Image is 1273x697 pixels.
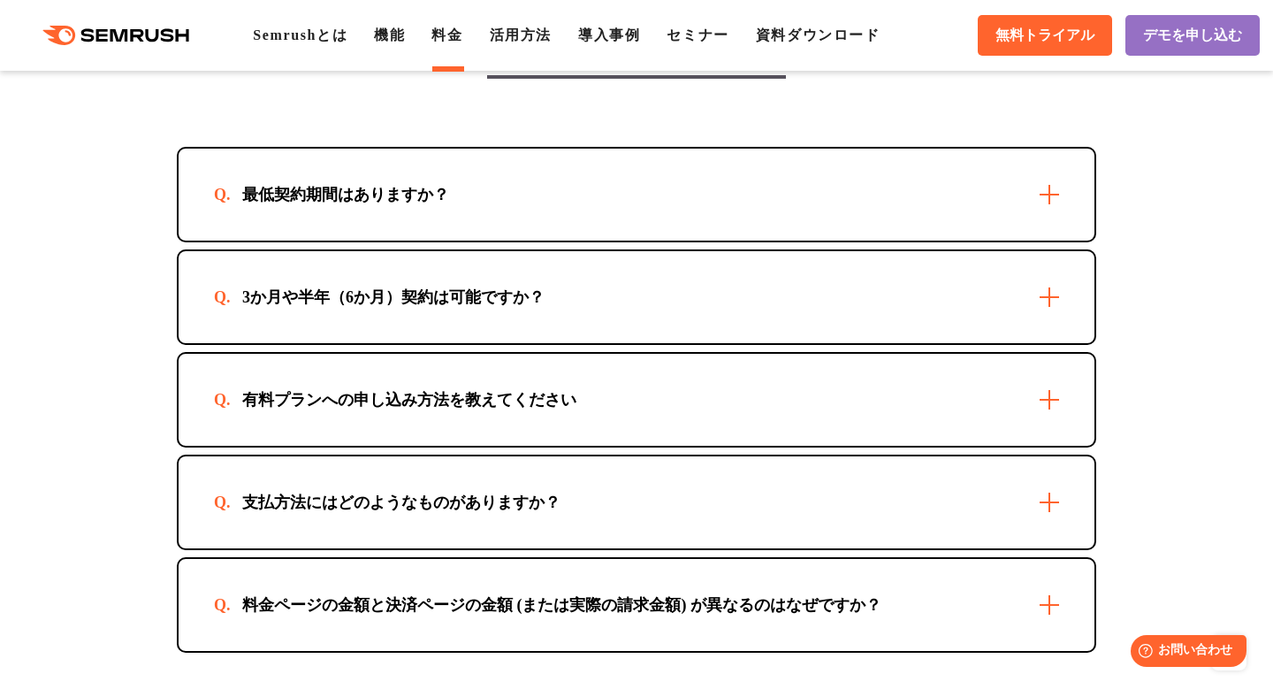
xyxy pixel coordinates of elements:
[374,27,405,42] a: 機能
[490,27,552,42] a: 活用方法
[978,15,1112,56] a: 無料トライアル
[214,492,589,513] div: 支払方法にはどのようなものがありますか？
[995,27,1094,45] span: 無料トライアル
[214,389,605,410] div: 有料プランへの申し込み方法を教えてください
[1143,27,1242,45] span: デモを申し込む
[667,27,728,42] a: セミナー
[756,27,880,42] a: 資料ダウンロード
[578,27,640,42] a: 導入事例
[1125,15,1260,56] a: デモを申し込む
[431,27,462,42] a: 料金
[214,594,910,616] div: 料金ページの金額と決済ページの金額 (または実際の請求金額) が異なるのはなぜですか？
[1116,628,1254,678] iframe: Help widget launcher
[214,184,477,205] div: 最低契約期間はありますか？
[253,27,347,42] a: Semrushとは
[214,287,573,308] div: 3か月や半年（6か月）契約は可能ですか？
